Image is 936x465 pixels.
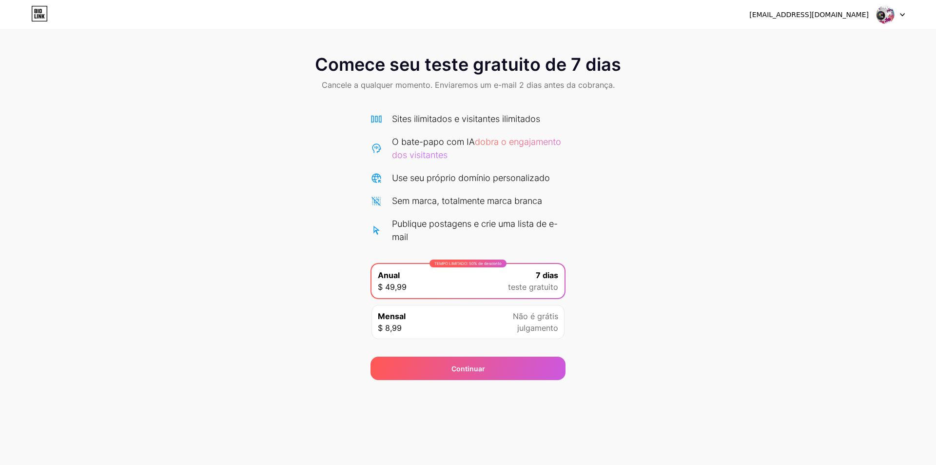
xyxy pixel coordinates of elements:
[378,323,402,333] font: $ 8,99
[392,173,550,183] font: Use seu próprio domínio personalizado
[322,80,615,90] font: Cancele a qualquer momento. Enviaremos um e-mail 2 dias antes da cobrança.
[876,5,895,24] img: andreinforartdesign
[536,270,558,280] font: 7 dias
[392,137,475,147] font: O bate-papo com IA
[378,270,400,280] font: Anual
[392,137,561,160] font: dobra o engajamento dos visitantes
[392,219,558,242] font: Publique postagens e crie uma lista de e-mail
[749,11,869,19] font: [EMAIL_ADDRESS][DOMAIN_NAME]
[378,282,407,292] font: $ 49,99
[378,311,406,321] font: Mensal
[392,196,542,206] font: Sem marca, totalmente marca branca
[392,114,540,124] font: Sites ilimitados e visitantes ilimitados
[451,364,485,373] font: Continuar
[315,54,621,75] font: Comece seu teste gratuito de 7 dias
[434,261,502,266] font: TEMPO LIMITADO: 50% de desconto
[513,311,558,321] font: Não é grátis
[508,282,558,292] font: teste gratuito
[517,323,558,333] font: julgamento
